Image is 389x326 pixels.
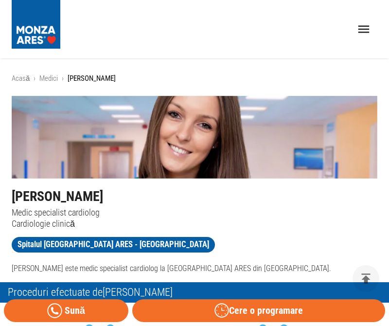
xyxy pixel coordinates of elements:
[12,237,215,253] a: Spitalul [GEOGRAPHIC_DATA] ARES - [GEOGRAPHIC_DATA]
[68,73,116,84] p: [PERSON_NAME]
[12,96,377,179] img: Dr. Dana Găvan
[353,265,379,292] button: delete
[351,16,377,43] button: open drawer
[12,207,377,218] p: Medic specialist cardiolog
[12,218,377,229] p: Cardiologie clinică
[12,73,377,84] nav: breadcrumb
[34,73,35,84] li: ›
[12,74,30,83] a: Acasă
[132,299,385,322] button: Cere o programare
[62,73,64,84] li: ›
[12,238,215,251] span: Spitalul [GEOGRAPHIC_DATA] ARES - [GEOGRAPHIC_DATA]
[39,74,58,83] a: Medici
[4,299,128,322] a: Sună
[12,263,377,274] p: [PERSON_NAME] este medic specialist cardiolog la [GEOGRAPHIC_DATA] ARES din [GEOGRAPHIC_DATA].
[12,186,377,207] h1: [PERSON_NAME]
